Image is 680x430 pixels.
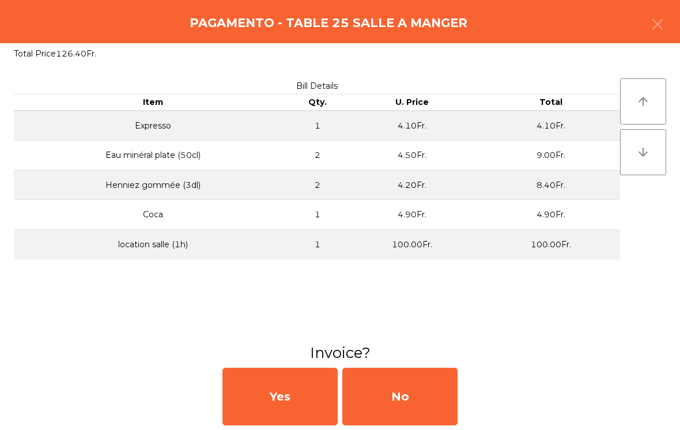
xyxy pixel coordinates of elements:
[343,230,482,259] td: 100.00Fr.
[293,200,343,230] td: 1
[222,368,338,425] div: Yes
[481,111,620,141] td: 4.10Fr.
[296,81,338,91] span: Bill Details
[343,170,482,200] td: 4.20Fr.
[293,95,343,111] th: Qty.
[343,141,482,171] td: 4.50Fr.
[14,95,293,111] th: Item
[14,48,56,59] span: Total Price
[636,145,650,159] i: arrow_downward
[343,95,482,111] th: U. Price
[481,141,620,171] td: 9.00Fr.
[14,170,293,200] td: Henniez gommée (3dl)
[14,141,293,171] td: Eau minéral plate (50cl)
[620,78,666,125] button: arrow_upward
[636,95,650,108] i: arrow_upward
[9,342,671,363] h3: Invoice?
[620,129,666,175] button: arrow_downward
[481,200,620,230] td: 4.90Fr.
[481,95,620,111] th: Total
[14,230,293,259] td: location salle (1h)
[190,14,467,32] h4: Pagamento - Table 25 SALLE A MANGER
[14,111,293,141] td: Expresso
[56,48,96,59] span: 126.40Fr.
[343,200,482,230] td: 4.90Fr.
[343,111,482,141] td: 4.10Fr.
[293,111,343,141] td: 1
[293,141,343,171] td: 2
[293,170,343,200] td: 2
[342,368,458,425] div: No
[293,230,343,259] td: 1
[481,170,620,200] td: 8.40Fr.
[14,200,293,230] td: Coca
[481,230,620,259] td: 100.00Fr.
